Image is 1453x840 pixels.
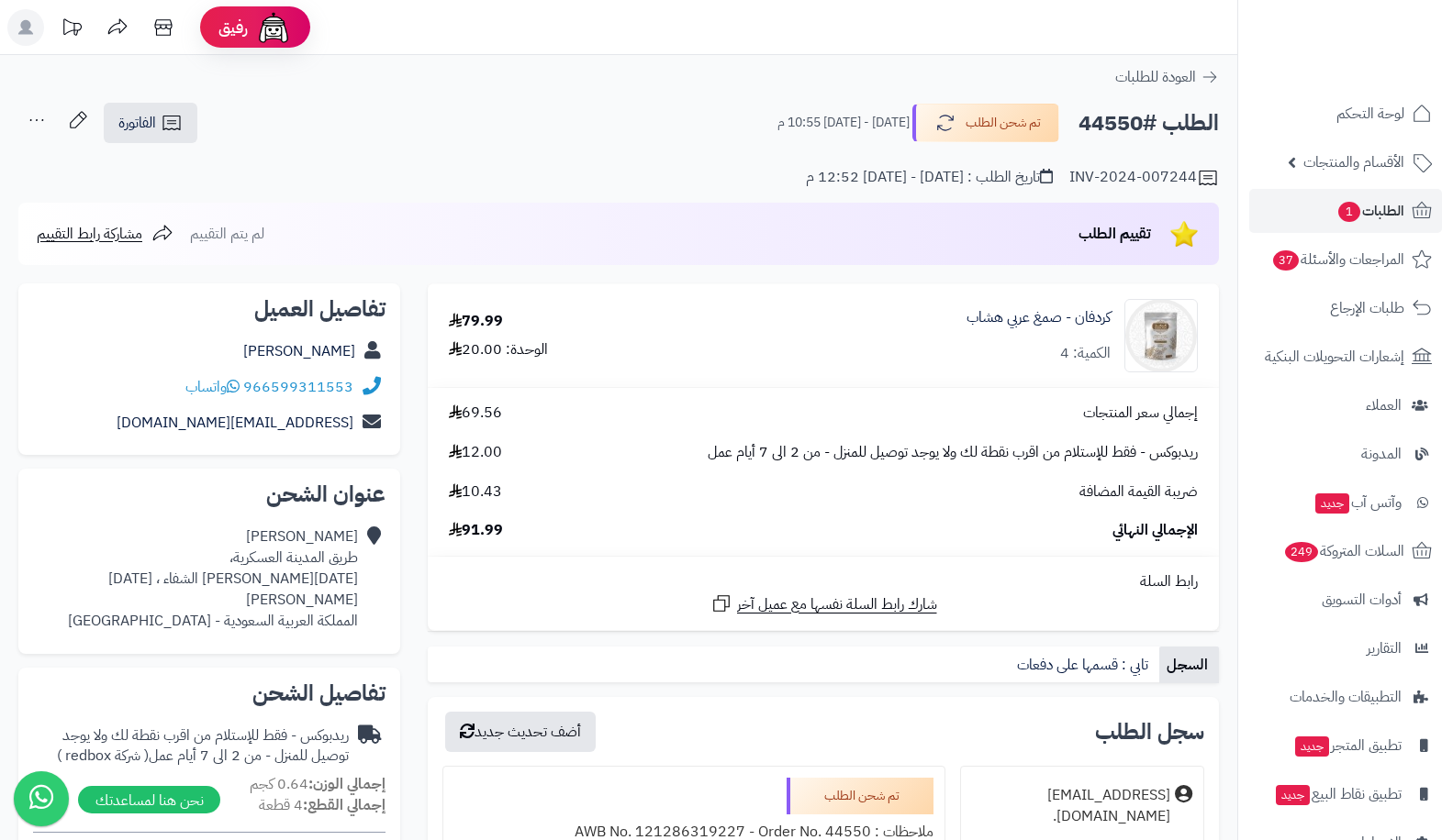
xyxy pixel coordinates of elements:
[308,773,386,795] strong: إجمالي الوزن:
[449,403,502,424] span: 69.56
[1249,432,1442,476] a: المدونة
[1010,647,1159,683] a: تابي : قسمها على دفعات
[1249,286,1442,330] a: طلبات الإرجاع
[1069,167,1219,189] div: INV-2024-007244
[1249,529,1442,573] a: السلات المتروكة249
[1249,238,1442,282] a: المراجعات والأسئلة37
[972,785,1170,827] div: [EMAIL_ADDRESS][DOMAIN_NAME].
[37,223,173,245] a: مشاركة رابط التقييم
[33,483,386,505] h2: عنوان الشحن
[1366,392,1402,418] span: العملاء
[303,794,386,816] strong: إجمالي القطع:
[243,340,355,362] a: [PERSON_NAME]
[1112,520,1198,541] span: الإجمالي النهائي
[1249,189,1442,233] a: الطلبات1
[1285,542,1318,562] span: 249
[57,745,149,767] span: ( شركة redbox )
[1274,781,1402,807] span: تطبيق نقاط البيع
[185,376,240,398] a: واتساب
[1330,295,1404,321] span: طلبات الإرجاع
[1313,490,1402,515] span: وآتس آب
[33,725,349,768] div: ريدبوكس - فقط للإستلام من اقرب نقطة لك ولا يوجد توصيل للمنزل - من 2 الى 7 أيام عمل
[967,307,1111,328] a: كردفان - صمغ عربي هشاب
[1249,383,1442,427] a: العملاء
[1295,736,1329,757] span: جديد
[1293,733,1402,758] span: تطبيق المتجر
[1249,772,1442,816] a: تطبيق نقاط البيعجديد
[1290,684,1402,710] span: التطبيقات والخدمات
[1265,344,1404,370] span: إشعارات التحويلات البنكية
[449,520,503,541] span: 91.99
[1249,724,1442,768] a: تطبيق المتجرجديد
[1336,101,1404,127] span: لوحة التحكم
[449,481,502,503] span: 10.43
[1083,403,1198,424] span: إجمالي سعر المنتجات
[1249,675,1442,719] a: التطبيقات والخدمات
[449,442,502,463] span: 12.00
[1336,198,1404,224] span: الطلبات
[1079,223,1151,245] span: تقييم الطلب
[1060,343,1111,364] div: الكمية: 4
[1095,721,1204,743] h3: سجل الطلب
[104,103,197,143] a: الفاتورة
[1249,92,1442,136] a: لوحة التحكم
[1249,335,1442,379] a: إشعارات التحويلات البنكية
[912,104,1059,142] button: تم شحن الطلب
[1249,626,1442,670] a: التقارير
[708,442,1198,463] span: ريدبوكس - فقط للإستلام من اقرب نقطة لك ولا يوجد توصيل للمنزل - من 2 الى 7 أيام عمل
[737,594,937,615] span: شارك رابط السلة نفسها مع عميل آخر
[190,223,264,245] span: لم يتم التقييم
[1338,202,1360,222] span: 1
[1315,493,1349,514] span: جديد
[1079,481,1198,503] span: ضريبة القيمة المضافة
[243,376,353,398] a: 966599311553
[117,412,353,434] a: [EMAIL_ADDRESS][DOMAIN_NAME]
[49,9,95,50] a: تحديثات المنصة
[250,773,386,795] small: 0.64 كجم
[255,9,292,46] img: ai-face.png
[218,17,248,39] span: رفيق
[259,794,386,816] small: 4 قطعة
[787,778,933,814] div: تم شحن الطلب
[1159,647,1219,683] a: السجل
[1328,51,1436,90] img: logo-2.png
[33,298,386,320] h2: تفاصيل العميل
[710,592,937,615] a: شارك رابط السلة نفسها مع عميل آخر
[1249,578,1442,622] a: أدوات التسويق
[1303,149,1404,175] span: الأقسام والمنتجات
[449,311,503,332] div: 79.99
[1271,247,1404,272] span: المراجعات والأسئلة
[777,114,910,132] small: [DATE] - [DATE] 10:55 م
[1361,441,1402,467] span: المدونة
[806,167,1053,188] div: تاريخ الطلب : [DATE] - [DATE] 12:52 م
[1367,636,1402,661] span: التقارير
[1079,105,1219,142] h2: الطلب #44550
[33,682,386,704] h2: تفاصيل الشحن
[445,712,596,752] button: أضف تحديث جديد
[1322,587,1402,613] span: أدوات التسويق
[1273,250,1299,271] span: 37
[118,112,156,134] span: الفاتورة
[1115,66,1219,88] a: العودة للطلبات
[33,526,358,631] div: [PERSON_NAME] طريق المدينة العسكرية، [DATE][PERSON_NAME] الشفاء ، [DATE][PERSON_NAME] المملكة الع...
[1276,785,1310,805] span: جديد
[435,571,1212,592] div: رابط السلة
[37,223,142,245] span: مشاركة رابط التقييم
[1249,481,1442,525] a: وآتس آبجديد
[1283,538,1404,564] span: السلات المتروكة
[1115,66,1196,88] span: العودة للطلبات
[449,339,548,360] div: الوحدة: 20.00
[1125,299,1197,372] img: karpro1-90x90.jpg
